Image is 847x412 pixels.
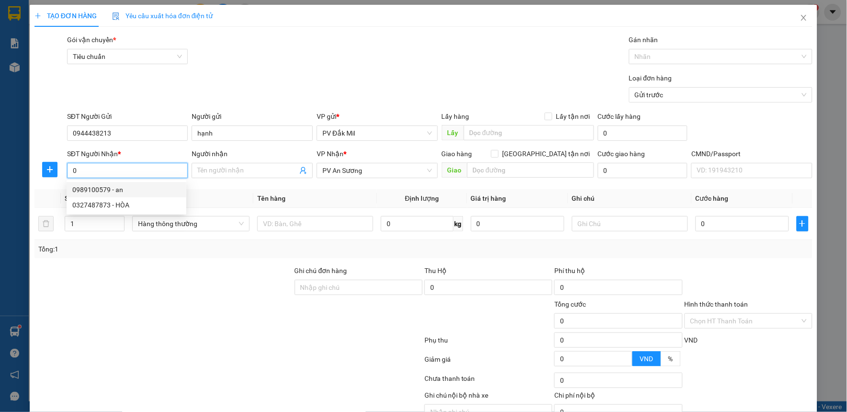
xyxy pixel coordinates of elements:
span: PV Đắk Mil [33,67,56,72]
label: Hình thức thanh toán [685,300,748,308]
span: Định lượng [405,195,439,202]
strong: CÔNG TY TNHH [GEOGRAPHIC_DATA] 214 QL13 - P.26 - Q.BÌNH THẠNH - TP HCM 1900888606 [25,15,78,51]
span: Giá trị hàng [471,195,506,202]
div: 0989100579 - an [67,182,186,197]
span: PV An Sương [322,163,432,178]
span: 08:27:21 [DATE] [91,43,135,50]
div: SĐT Người Nhận [67,149,188,159]
span: VP Nhận [317,150,343,158]
span: Gói vận chuyển [67,36,116,44]
div: CMND/Passport [691,149,813,159]
button: delete [38,216,54,231]
span: Tổng cước [554,300,586,308]
span: VND [685,336,698,344]
span: Gửi trước [635,88,807,102]
span: SL [65,195,72,202]
strong: BIÊN NHẬN GỬI HÀNG HOÁ [33,57,111,65]
input: Dọc đường [464,125,594,140]
input: Cước lấy hàng [598,126,688,141]
div: 0327487873 - HÒA [67,197,186,213]
span: Nơi nhận: [73,67,89,80]
div: VP gửi [317,111,438,122]
input: VD: Bàn, Ghế [257,216,373,231]
span: PV Đắk Mil [322,126,432,140]
span: TẠO ĐƠN HÀNG [34,12,97,20]
input: 0 [471,216,564,231]
span: Lấy hàng [442,113,469,120]
span: plus [34,12,41,19]
span: user-add [299,167,307,174]
span: plus [797,220,808,228]
span: % [668,355,673,363]
div: Phí thu hộ [554,265,682,280]
div: Người gửi [192,111,313,122]
label: Cước lấy hàng [598,113,641,120]
span: Giao [442,162,467,178]
span: [GEOGRAPHIC_DATA] tận nơi [499,149,594,159]
div: 0327487873 - HÒA [72,200,181,210]
span: VND [640,355,653,363]
div: Chi phí nội bộ [554,390,682,404]
th: Ghi chú [568,189,692,208]
label: Gán nhãn [629,36,658,44]
img: icon [112,12,120,20]
button: plus [42,162,57,177]
input: Cước giao hàng [598,163,688,178]
span: Thu Hộ [424,267,446,275]
div: 0989100579 - an [72,184,181,195]
span: Tiêu chuẩn [73,49,183,64]
button: Close [790,5,817,32]
div: Tổng: 1 [38,244,327,254]
span: close [800,14,808,22]
span: kg [454,216,463,231]
input: Dọc đường [467,162,594,178]
span: plus [43,166,57,173]
span: Yêu cầu xuất hóa đơn điện tử [112,12,213,20]
div: Chưa thanh toán [423,373,553,390]
input: Ghi Chú [572,216,688,231]
span: Nơi gửi: [10,67,20,80]
div: SĐT Người Gửi [67,111,188,122]
img: logo [10,22,22,46]
label: Cước giao hàng [598,150,645,158]
div: Giảm giá [423,354,553,371]
span: Lấy [442,125,464,140]
span: Lấy tận nơi [552,111,594,122]
span: Hàng thông thường [138,217,244,231]
span: DM09250444 [94,36,135,43]
input: Ghi chú đơn hàng [295,280,423,295]
div: Phụ thu [423,335,553,352]
button: plus [797,216,809,231]
div: Người nhận [192,149,313,159]
span: Giao hàng [442,150,472,158]
span: Tên hàng [257,195,286,202]
span: Cước hàng [696,195,729,202]
label: Loại đơn hàng [629,74,672,82]
div: Ghi chú nội bộ nhà xe [424,390,552,404]
label: Ghi chú đơn hàng [295,267,347,275]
